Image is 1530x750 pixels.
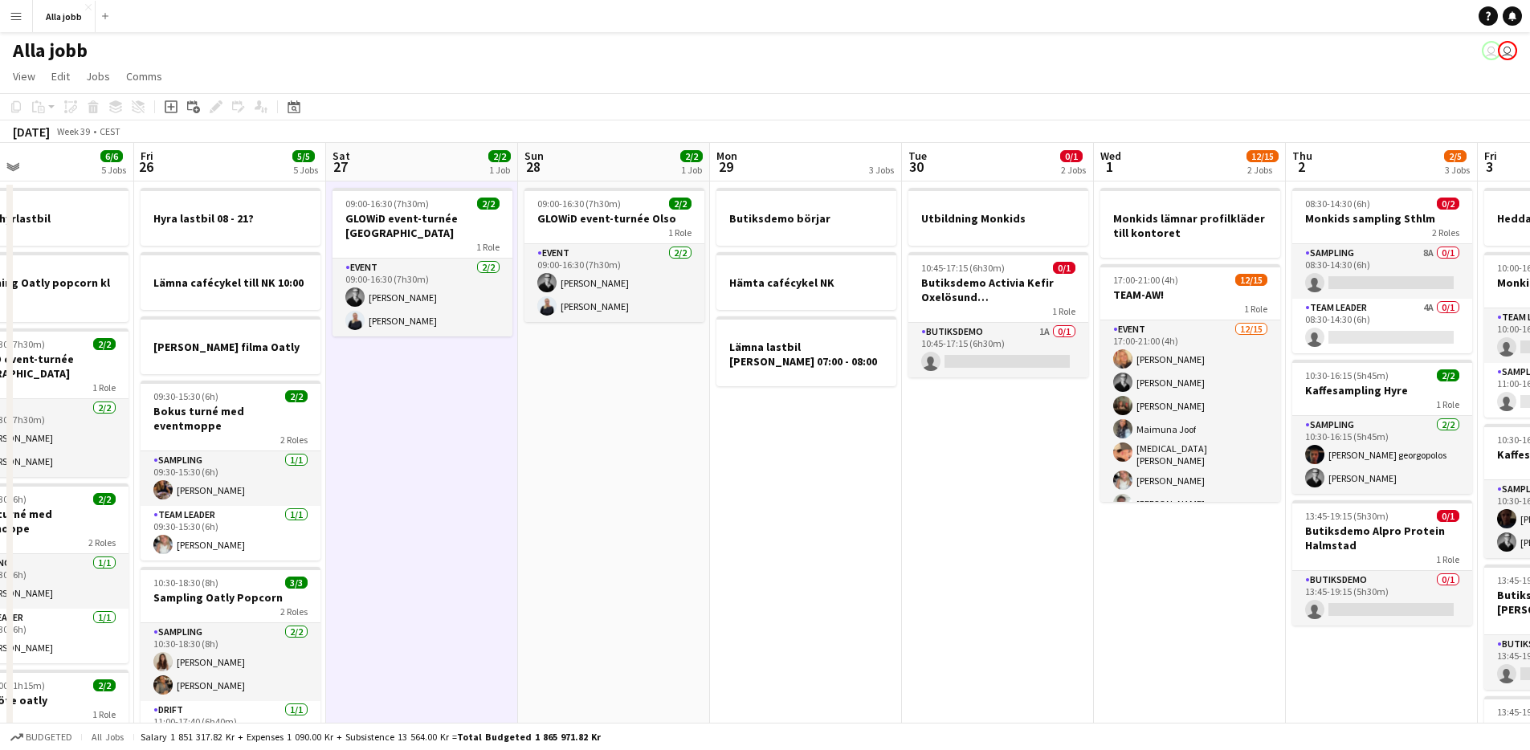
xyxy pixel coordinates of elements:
div: Salary 1 851 317.82 kr + Expenses 1 090.00 kr + Subsistence 13 564.00 kr = [141,731,601,743]
span: Comms [126,69,162,84]
div: CEST [100,125,120,137]
button: Budgeted [8,728,75,746]
span: All jobs [88,731,127,743]
div: [DATE] [13,124,50,140]
span: Week 39 [53,125,93,137]
app-user-avatar: August Löfgren [1482,41,1501,60]
span: Jobs [86,69,110,84]
button: Alla jobb [33,1,96,32]
a: Comms [120,66,169,87]
span: View [13,69,35,84]
span: Budgeted [26,732,72,743]
a: Jobs [80,66,116,87]
a: View [6,66,42,87]
a: Edit [45,66,76,87]
h1: Alla jobb [13,39,88,63]
app-user-avatar: Emil Hasselberg [1498,41,1517,60]
span: Total Budgeted 1 865 971.82 kr [457,731,601,743]
span: Edit [51,69,70,84]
